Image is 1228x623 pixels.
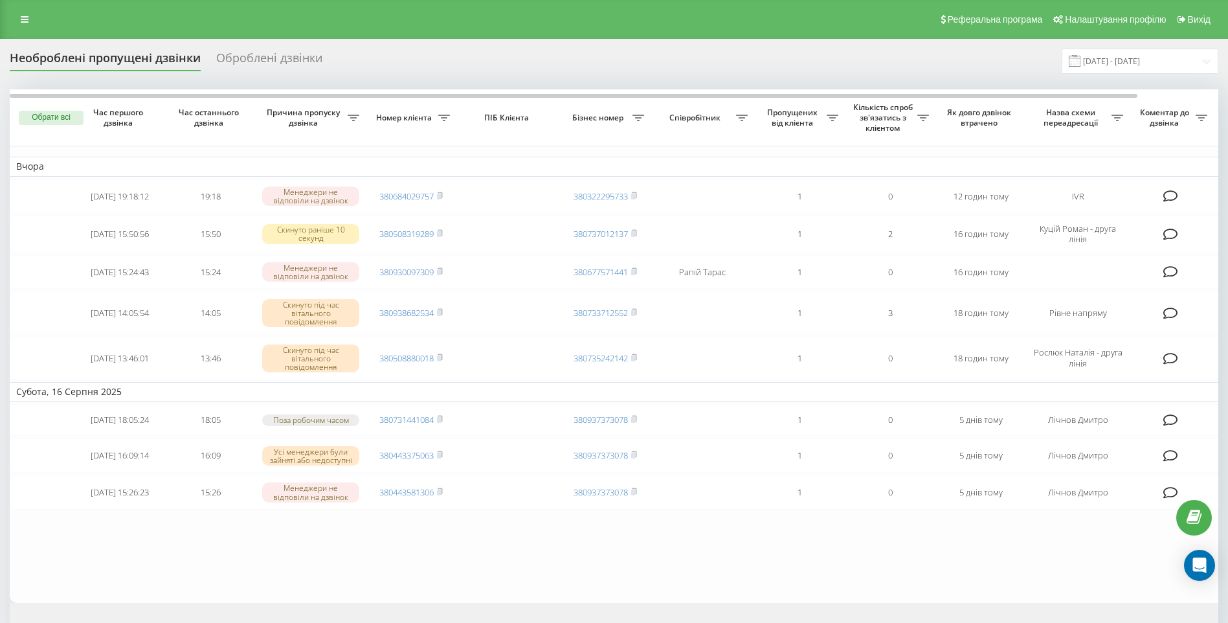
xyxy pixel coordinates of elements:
[754,179,845,214] td: 1
[845,179,935,214] td: 0
[946,108,1016,128] span: Як довго дзвінок втрачено
[935,475,1026,510] td: 5 днів тому
[574,266,628,278] a: 380677571441
[19,111,84,125] button: Обрати всі
[935,216,1026,252] td: 16 годин тому
[175,108,245,128] span: Час останнього дзвінка
[574,352,628,364] a: 380735242142
[754,216,845,252] td: 1
[566,113,632,123] span: Бізнес номер
[1026,438,1130,473] td: Лічнов Дмитро
[165,255,256,289] td: 15:24
[262,187,359,206] div: Менеджери не відповіли на дзвінок
[165,337,256,379] td: 13:46
[74,438,165,473] td: [DATE] 16:09:14
[574,449,628,461] a: 380937373078
[935,404,1026,436] td: 5 днів тому
[74,475,165,510] td: [DATE] 15:26:23
[262,482,359,502] div: Менеджери не відповіли на дзвінок
[1188,14,1211,25] span: Вихід
[379,228,434,240] a: 380508319289
[1026,337,1130,379] td: Рослюк Наталія - друга лінія
[165,179,256,214] td: 19:18
[379,352,434,364] a: 380508880018
[1026,179,1130,214] td: IVR
[379,449,434,461] a: 380443375063
[262,108,348,128] span: Причина пропуску дзвінка
[754,475,845,510] td: 1
[935,438,1026,473] td: 5 днів тому
[948,14,1043,25] span: Реферальна програма
[379,414,434,425] a: 380731441084
[262,446,359,466] div: Усі менеджери були зайняті або недоступні
[74,255,165,289] td: [DATE] 15:24:43
[1065,14,1166,25] span: Налаштування профілю
[845,216,935,252] td: 2
[379,307,434,319] a: 380938682534
[651,255,754,289] td: Рапій Тарас
[216,51,322,71] div: Оброблені дзвінки
[845,291,935,334] td: 3
[1136,108,1196,128] span: Коментар до дзвінка
[165,291,256,334] td: 14:05
[1026,216,1130,252] td: Куцій Роман - друга лінія
[935,179,1026,214] td: 12 годин тому
[1026,475,1130,510] td: Лічнов Дмитро
[851,102,917,133] span: Кількість спроб зв'язатись з клієнтом
[1033,108,1111,128] span: Назва схеми переадресації
[1026,291,1130,334] td: Рівне напряму
[262,414,359,425] div: Поза робочим часом
[574,486,628,498] a: 380937373078
[262,299,359,328] div: Скинуто під час вітального повідомлення
[935,337,1026,379] td: 18 годин тому
[1184,550,1215,581] div: Open Intercom Messenger
[379,486,434,498] a: 380443581306
[372,113,438,123] span: Номер клієнта
[935,255,1026,289] td: 16 годин тому
[74,179,165,214] td: [DATE] 19:18:12
[845,475,935,510] td: 0
[165,438,256,473] td: 16:09
[754,255,845,289] td: 1
[74,404,165,436] td: [DATE] 18:05:24
[935,291,1026,334] td: 18 годин тому
[845,337,935,379] td: 0
[165,404,256,436] td: 18:05
[754,404,845,436] td: 1
[74,216,165,252] td: [DATE] 15:50:56
[379,266,434,278] a: 380930097309
[74,291,165,334] td: [DATE] 14:05:54
[74,337,165,379] td: [DATE] 13:46:01
[165,475,256,510] td: 15:26
[845,404,935,436] td: 0
[761,108,827,128] span: Пропущених від клієнта
[657,113,736,123] span: Співробітник
[262,224,359,244] div: Скинуто раніше 10 секунд
[467,113,549,123] span: ПІБ Клієнта
[754,337,845,379] td: 1
[379,190,434,202] a: 380684029757
[845,438,935,473] td: 0
[10,51,201,71] div: Необроблені пропущені дзвінки
[85,108,155,128] span: Час першого дзвінка
[574,228,628,240] a: 380737012137
[165,216,256,252] td: 15:50
[574,307,628,319] a: 380733712552
[262,345,359,373] div: Скинуто під час вітального повідомлення
[754,291,845,334] td: 1
[262,262,359,282] div: Менеджери не відповіли на дзвінок
[574,414,628,425] a: 380937373078
[574,190,628,202] a: 380322295733
[754,438,845,473] td: 1
[1026,404,1130,436] td: Лічнов Дмитро
[845,255,935,289] td: 0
